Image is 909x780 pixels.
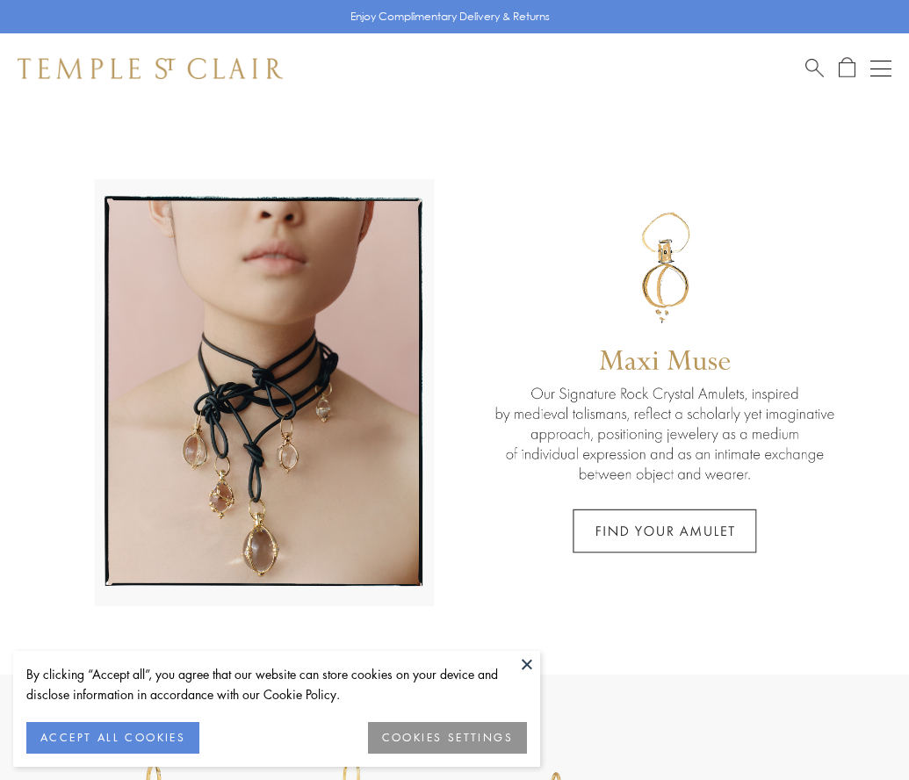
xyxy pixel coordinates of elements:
a: Search [805,57,824,79]
p: Enjoy Complimentary Delivery & Returns [350,8,550,25]
img: Temple St. Clair [18,58,283,79]
a: Open Shopping Bag [839,57,855,79]
div: By clicking “Accept all”, you agree that our website can store cookies on your device and disclos... [26,664,527,704]
button: COOKIES SETTINGS [368,722,527,754]
button: ACCEPT ALL COOKIES [26,722,199,754]
button: Open navigation [870,58,891,79]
